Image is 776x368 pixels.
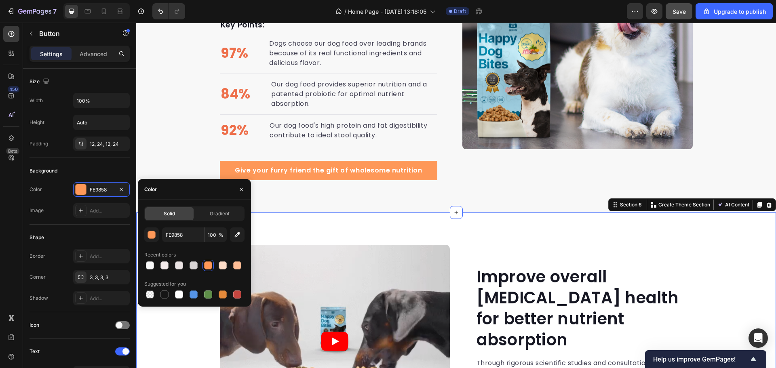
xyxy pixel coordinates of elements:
[90,141,128,148] div: 12, 24, 12, 24
[84,21,112,41] p: 97%
[219,231,224,239] span: %
[30,167,57,175] div: Background
[30,322,39,329] div: Icon
[30,234,44,241] div: Shape
[30,348,40,355] div: Text
[653,354,758,364] button: Show survey - Help us improve GemPages!
[30,119,44,126] div: Height
[162,227,204,242] input: Eg: FFFFFF
[30,294,48,302] div: Shadow
[579,177,615,187] button: AI Content
[133,16,300,45] p: Dogs choose our dog food over leading brands because of its real functional ingredients and delic...
[40,50,63,58] p: Settings
[30,252,45,260] div: Border
[30,207,44,214] div: Image
[3,3,60,19] button: 7
[90,253,128,260] div: Add...
[136,23,776,368] iframe: Design area
[348,7,426,16] span: Home Page - [DATE] 13:18:05
[53,6,57,16] p: 7
[144,186,157,193] div: Color
[164,210,175,217] span: Solid
[99,143,286,153] div: Give your furry friend the gift of wholesome nutrition
[144,280,186,288] div: Suggested for you
[8,86,19,93] div: 450
[185,309,212,328] button: Play
[482,179,507,186] div: Section 6
[74,93,129,108] input: Auto
[84,98,113,118] p: 92%
[30,76,51,87] div: Size
[673,8,686,15] span: Save
[90,274,128,281] div: 3, 3, 3, 3
[30,186,42,193] div: Color
[666,3,692,19] button: Save
[344,7,346,16] span: /
[749,328,768,348] div: Open Intercom Messenger
[90,207,128,214] div: Add...
[340,244,556,328] p: Improve overall [MEDICAL_DATA] health for better nutrient absorption
[84,138,301,158] a: Give your furry friend the gift of wholesome nutrition
[84,61,114,82] p: 84%
[74,115,129,130] input: Auto
[210,210,230,217] span: Gradient
[152,3,185,19] div: Undo/Redo
[696,3,773,19] button: Upgrade to publish
[80,50,107,58] p: Advanced
[39,29,108,38] p: Button
[30,97,43,104] div: Width
[653,355,749,363] span: Help us improve GemPages!
[30,273,46,281] div: Corner
[6,148,19,154] div: Beta
[144,251,176,259] div: Recent colors
[133,98,300,118] p: Our dog food's high protein and fat digestibility contribute to ideal stool quality.
[702,7,766,16] div: Upgrade to publish
[90,295,128,302] div: Add...
[135,57,300,86] p: Our dog food provides superior nutrition and a patented probiotic for optimal nutrient absorption.
[30,140,48,147] div: Padding
[522,179,574,186] p: Create Theme Section
[454,8,466,15] span: Draft
[90,186,113,193] div: FE9858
